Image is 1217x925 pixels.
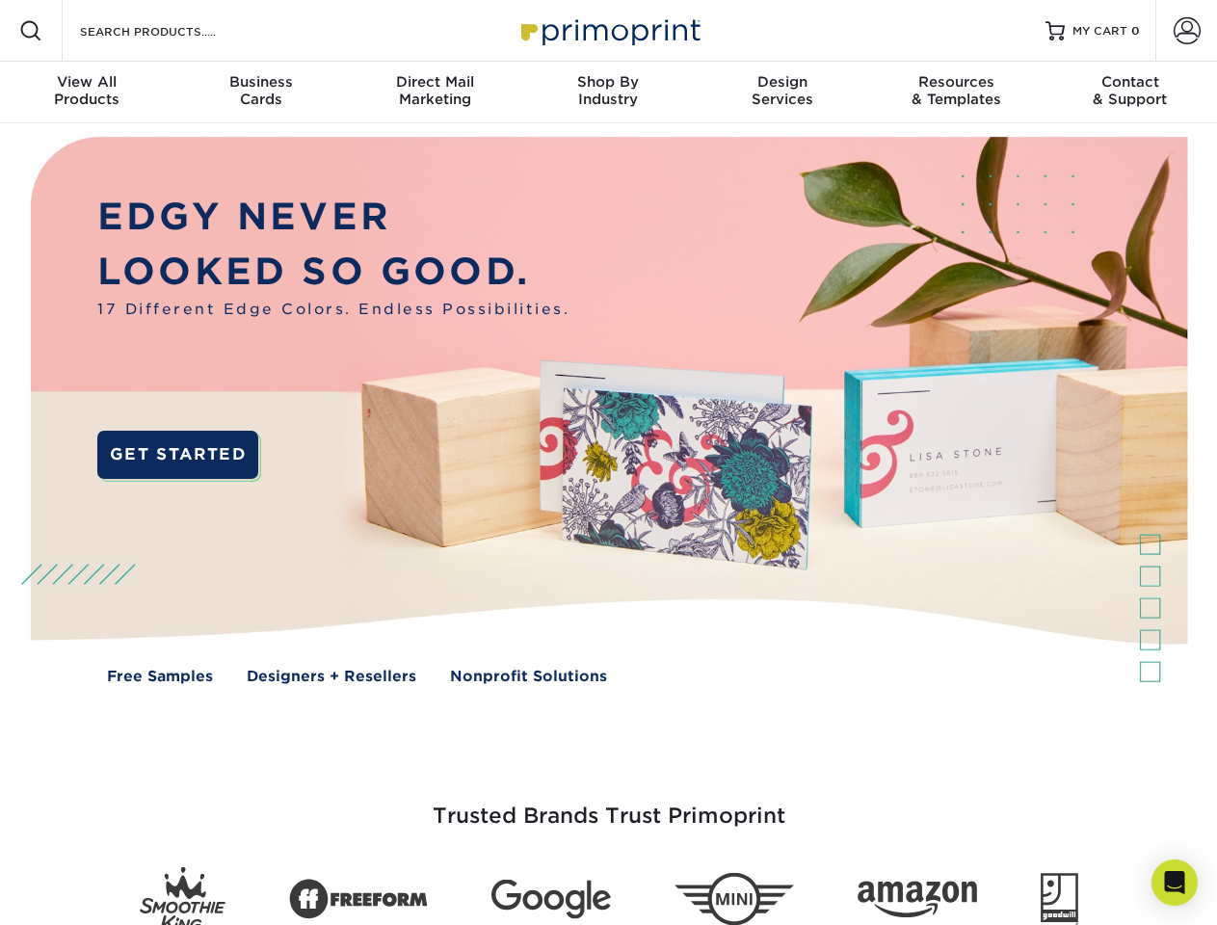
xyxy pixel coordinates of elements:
div: & Support [1044,73,1217,108]
span: Contact [1044,73,1217,91]
a: Contact& Support [1044,62,1217,123]
span: Shop By [521,73,695,91]
span: Resources [869,73,1043,91]
span: Business [173,73,347,91]
img: Goodwill [1041,873,1078,925]
a: Direct MailMarketing [348,62,521,123]
p: EDGY NEVER [97,190,569,245]
a: Shop ByIndustry [521,62,695,123]
a: Nonprofit Solutions [450,666,607,688]
a: BusinessCards [173,62,347,123]
iframe: Google Customer Reviews [5,866,164,918]
input: SEARCH PRODUCTS..... [78,19,266,42]
a: DesignServices [696,62,869,123]
div: Marketing [348,73,521,108]
span: 17 Different Edge Colors. Endless Possibilities. [97,299,569,321]
span: MY CART [1072,23,1127,40]
span: 0 [1131,24,1140,38]
div: Open Intercom Messenger [1151,859,1198,906]
a: Free Samples [107,666,213,688]
img: Primoprint [513,10,705,51]
div: Industry [521,73,695,108]
a: Designers + Resellers [247,666,416,688]
div: & Templates [869,73,1043,108]
div: Services [696,73,869,108]
h3: Trusted Brands Trust Primoprint [45,757,1173,852]
a: GET STARTED [97,431,258,479]
span: Direct Mail [348,73,521,91]
span: Design [696,73,869,91]
div: Cards [173,73,347,108]
p: LOOKED SO GOOD. [97,245,569,300]
img: Google [491,880,611,919]
img: Amazon [858,882,977,918]
a: Resources& Templates [869,62,1043,123]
